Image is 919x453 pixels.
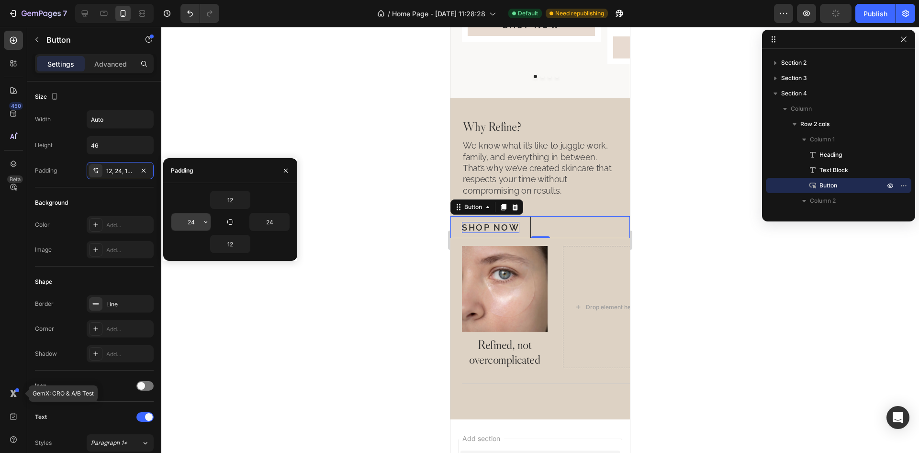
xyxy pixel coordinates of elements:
[819,150,842,160] span: Heading
[35,382,46,390] div: Icon
[171,166,193,175] div: Padding
[35,349,57,358] div: Shadow
[35,198,68,207] div: Background
[106,325,151,334] div: Add...
[781,89,807,98] span: Section 4
[87,137,153,154] input: Auto
[35,221,50,229] div: Color
[450,27,630,453] iframe: Design area
[106,300,151,309] div: Line
[9,102,23,110] div: 450
[250,213,289,231] input: Auto
[12,176,34,185] div: Button
[886,406,909,429] div: Open Intercom Messenger
[46,34,128,46] p: Button
[781,73,807,83] span: Section 3
[555,9,604,18] span: Need republishing
[106,167,134,175] div: 12, 24, 12, 24
[35,166,57,175] div: Padding
[106,221,151,230] div: Add...
[90,48,94,51] button: Dot
[819,165,848,175] span: Text Block
[211,235,250,253] input: Auto
[35,115,51,124] div: Width
[91,439,127,447] span: Paragraph 1*
[4,4,71,23] button: 7
[11,195,69,206] p: Shop Now
[7,175,23,183] div: Beta
[855,4,896,23] button: Publish
[781,58,807,68] span: Section 2
[163,10,290,32] button: Shop Now
[35,141,53,150] div: Height
[171,213,211,231] input: Auto
[35,278,52,286] div: Shape
[392,9,485,19] span: Home Page - [DATE] 11:28:28
[106,246,151,255] div: Add...
[83,48,87,51] button: Dot
[35,325,54,333] div: Corner
[11,310,97,341] h2: Rich Text Editor. Editing area: main
[819,181,837,190] span: Button
[11,219,97,305] img: gempages_581486353749901907-a2b43307-09ba-47da-8aa1-f5a79d4214fa.webp
[800,119,829,129] span: Row 2 cols
[105,48,108,51] button: Dot
[12,113,167,169] p: We know what it’s like to juggle work, family, and everything in between. That’s why we’ve create...
[810,196,836,206] span: Column 2
[35,91,60,104] div: Size
[11,92,168,108] h2: Why Refine?
[863,9,887,19] div: Publish
[8,407,54,417] span: Add section
[211,191,250,209] input: Auto
[47,59,74,69] p: Settings
[35,439,52,447] div: Styles
[98,48,101,51] button: Dot
[791,104,812,114] span: Column
[87,111,153,128] input: Auto
[388,9,390,19] span: /
[63,8,67,19] p: 7
[35,245,52,254] div: Image
[35,413,47,421] div: Text
[135,277,186,284] div: Drop element here
[810,135,835,144] span: Column 1
[518,9,538,18] span: Default
[180,4,219,23] div: Undo/Redo
[87,434,154,452] button: Paragraph 1*
[12,311,96,340] p: Refined, not overcomplicated
[11,195,69,206] div: Rich Text Editor. Editing area: main
[94,59,127,69] p: Advanced
[106,350,151,359] div: Add...
[35,300,54,308] div: Border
